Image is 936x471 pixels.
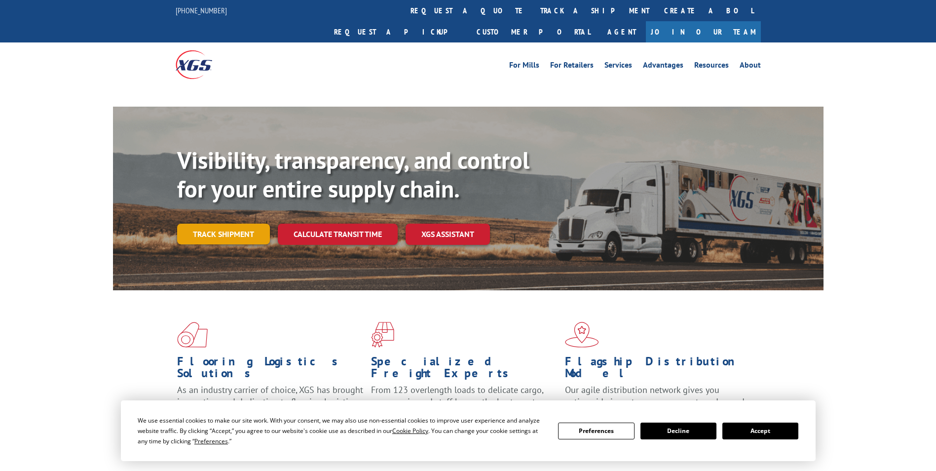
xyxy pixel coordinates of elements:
[640,423,716,439] button: Decline
[406,224,490,245] a: XGS ASSISTANT
[177,224,270,244] a: Track shipment
[565,384,747,407] span: Our agile distribution network gives you nationwide inventory management on demand.
[740,61,761,72] a: About
[722,423,798,439] button: Accept
[598,21,646,42] a: Agent
[694,61,729,72] a: Resources
[550,61,594,72] a: For Retailers
[138,415,546,446] div: We use essential cookies to make our site work. With your consent, we may also use non-essential ...
[371,322,394,348] img: xgs-icon-focused-on-flooring-red
[565,322,599,348] img: xgs-icon-flagship-distribution-model-red
[176,5,227,15] a: [PHONE_NUMBER]
[469,21,598,42] a: Customer Portal
[177,355,364,384] h1: Flooring Logistics Solutions
[604,61,632,72] a: Services
[509,61,539,72] a: For Mills
[194,437,228,445] span: Preferences
[371,384,558,428] p: From 123 overlength loads to delicate cargo, our experienced staff knows the best way to move you...
[646,21,761,42] a: Join Our Team
[643,61,683,72] a: Advantages
[177,145,529,204] b: Visibility, transparency, and control for your entire supply chain.
[371,355,558,384] h1: Specialized Freight Experts
[392,427,428,435] span: Cookie Policy
[121,400,816,461] div: Cookie Consent Prompt
[177,322,208,348] img: xgs-icon-total-supply-chain-intelligence-red
[177,384,363,419] span: As an industry carrier of choice, XGS has brought innovation and dedication to flooring logistics...
[327,21,469,42] a: Request a pickup
[278,224,398,245] a: Calculate transit time
[565,355,751,384] h1: Flagship Distribution Model
[558,423,634,439] button: Preferences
